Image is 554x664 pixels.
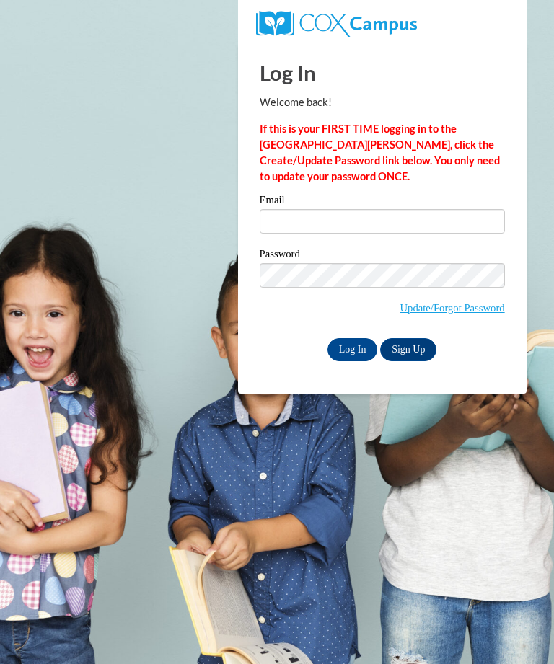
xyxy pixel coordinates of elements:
[260,195,505,209] label: Email
[260,249,505,263] label: Password
[260,94,505,110] p: Welcome back!
[256,17,417,29] a: COX Campus
[400,302,505,314] a: Update/Forgot Password
[327,338,378,361] input: Log In
[380,338,436,361] a: Sign Up
[256,11,417,37] img: COX Campus
[260,123,500,182] strong: If this is your FIRST TIME logging in to the [GEOGRAPHIC_DATA][PERSON_NAME], click the Create/Upd...
[260,58,505,87] h1: Log In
